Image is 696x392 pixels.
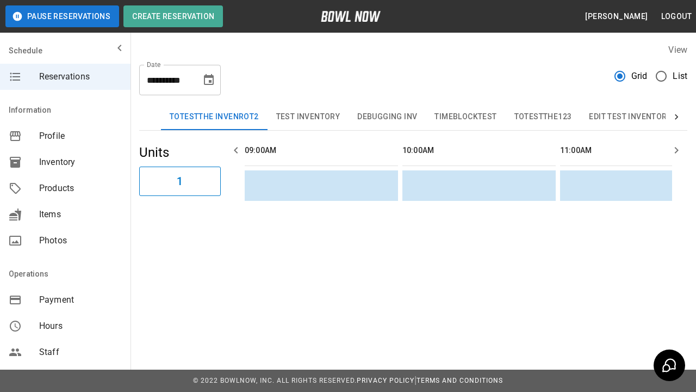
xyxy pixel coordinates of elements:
[39,346,122,359] span: Staff
[245,135,398,166] th: 09:00AM
[193,377,357,384] span: © 2022 BowlNow, Inc. All Rights Reserved.
[161,104,268,130] button: TOTESTTHE INVENROT2
[39,70,122,83] span: Reservations
[39,320,122,333] span: Hours
[417,377,503,384] a: Terms and Conditions
[39,208,122,221] span: Items
[357,377,414,384] a: Privacy Policy
[139,167,221,196] button: 1
[426,104,505,130] button: TimeBlockTest
[139,144,221,161] h5: Units
[581,7,652,27] button: [PERSON_NAME]
[39,156,122,169] span: Inventory
[349,104,426,130] button: Debugging Inv
[123,5,223,27] button: Create Reservation
[506,104,581,130] button: TOTESTTHE123
[657,7,696,27] button: Logout
[321,11,381,22] img: logo
[580,104,680,130] button: Edit Test Inventory
[268,104,349,130] button: Test Inventory
[198,69,220,91] button: Choose date, selected date is Aug 27, 2025
[631,70,648,83] span: Grid
[5,5,119,27] button: Pause Reservations
[177,173,183,190] h6: 1
[39,234,122,247] span: Photos
[402,135,556,166] th: 10:00AM
[673,70,687,83] span: List
[39,130,122,143] span: Profile
[161,104,666,130] div: inventory tabs
[39,293,122,307] span: Payment
[39,182,122,195] span: Products
[668,45,687,55] label: View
